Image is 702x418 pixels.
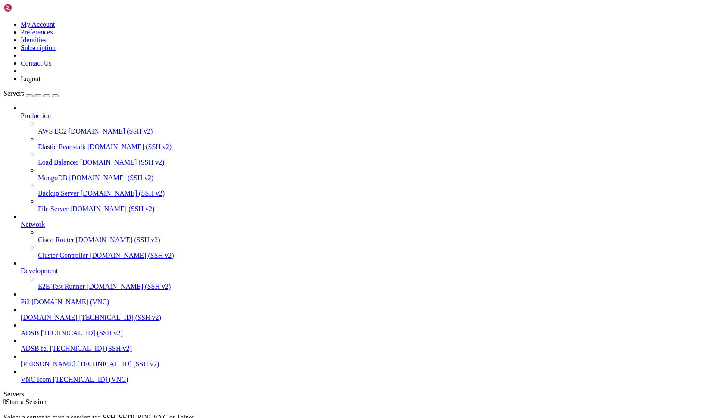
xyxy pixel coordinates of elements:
[21,376,51,383] span: VNC Icom
[81,190,165,197] span: [DOMAIN_NAME] (SSH v2)
[21,352,699,368] li: [PERSON_NAME] [TECHNICAL_ID] (SSH v2)
[21,213,699,259] li: Network
[38,174,699,182] a: MongoDB [DOMAIN_NAME] (SSH v2)
[38,283,699,290] a: E2E Test Runner [DOMAIN_NAME] (SSH v2)
[38,159,699,166] a: Load Balancer [DOMAIN_NAME] (SSH v2)
[3,398,6,406] span: 
[38,151,699,166] li: Load Balancer [DOMAIN_NAME] (SSH v2)
[41,329,123,337] span: [TECHNICAL_ID] (SSH v2)
[38,143,86,150] span: Elastic Beanstalk
[50,345,132,352] span: [TECHNICAL_ID] (SSH v2)
[21,112,51,119] span: Production
[69,128,153,135] span: [DOMAIN_NAME] (SSH v2)
[21,221,699,228] a: Network
[21,259,699,290] li: Development
[87,143,172,150] span: [DOMAIN_NAME] (SSH v2)
[3,90,59,97] a: Servers
[21,36,47,44] a: Identities
[38,283,85,290] span: E2E Test Runner
[21,267,58,275] span: Development
[21,221,45,228] span: Network
[38,135,699,151] li: Elastic Beanstalk [DOMAIN_NAME] (SSH v2)
[76,236,160,243] span: [DOMAIN_NAME] (SSH v2)
[21,44,56,51] a: Subscription
[38,205,699,213] a: File Server [DOMAIN_NAME] (SSH v2)
[38,197,699,213] li: File Server [DOMAIN_NAME] (SSH v2)
[21,75,41,82] a: Logout
[38,275,699,290] li: E2E Test Runner [DOMAIN_NAME] (SSH v2)
[21,298,30,306] span: Pi2
[38,128,699,135] a: AWS EC2 [DOMAIN_NAME] (SSH v2)
[21,376,699,384] a: VNC Icom [TECHNICAL_ID] (VNC)
[38,252,699,259] a: Cluster Controller [DOMAIN_NAME] (SSH v2)
[38,205,69,212] span: File Server
[6,398,47,406] span: Start a Session
[21,321,699,337] li: ADSB [TECHNICAL_ID] (SSH v2)
[38,143,699,151] a: Elastic Beanstalk [DOMAIN_NAME] (SSH v2)
[38,159,78,166] span: Load Balancer
[21,112,699,120] a: Production
[69,174,153,181] span: [DOMAIN_NAME] (SSH v2)
[21,104,699,213] li: Production
[21,345,699,352] a: ADSB fel [TECHNICAL_ID] (SSH v2)
[38,244,699,259] li: Cluster Controller [DOMAIN_NAME] (SSH v2)
[90,252,174,259] span: [DOMAIN_NAME] (SSH v2)
[3,3,53,12] img: Shellngn
[38,228,699,244] li: Cisco Router [DOMAIN_NAME] (SSH v2)
[21,337,699,352] li: ADSB fel [TECHNICAL_ID] (SSH v2)
[31,298,109,306] span: [DOMAIN_NAME] (VNC)
[79,314,161,321] span: [TECHNICAL_ID] (SSH v2)
[87,283,171,290] span: [DOMAIN_NAME] (SSH v2)
[38,236,74,243] span: Cisco Router
[38,182,699,197] li: Backup Server [DOMAIN_NAME] (SSH v2)
[21,360,75,368] span: [PERSON_NAME]
[38,166,699,182] li: MongoDB [DOMAIN_NAME] (SSH v2)
[38,236,699,244] a: Cisco Router [DOMAIN_NAME] (SSH v2)
[80,159,165,166] span: [DOMAIN_NAME] (SSH v2)
[77,360,159,368] span: [TECHNICAL_ID] (SSH v2)
[21,21,55,28] a: My Account
[3,390,699,398] div: Servers
[21,314,78,321] span: [DOMAIN_NAME]
[21,345,48,352] span: ADSB fel
[21,306,699,321] li: [DOMAIN_NAME] [TECHNICAL_ID] (SSH v2)
[21,329,699,337] a: ADSB [TECHNICAL_ID] (SSH v2)
[38,190,699,197] a: Backup Server [DOMAIN_NAME] (SSH v2)
[21,28,53,36] a: Preferences
[21,298,699,306] a: Pi2 [DOMAIN_NAME] (VNC)
[21,314,699,321] a: [DOMAIN_NAME] [TECHNICAL_ID] (SSH v2)
[38,120,699,135] li: AWS EC2 [DOMAIN_NAME] (SSH v2)
[53,376,128,383] span: [TECHNICAL_ID] (VNC)
[38,190,79,197] span: Backup Server
[21,368,699,384] li: VNC Icom [TECHNICAL_ID] (VNC)
[21,360,699,368] a: [PERSON_NAME] [TECHNICAL_ID] (SSH v2)
[21,290,699,306] li: Pi2 [DOMAIN_NAME] (VNC)
[38,174,67,181] span: MongoDB
[21,267,699,275] a: Development
[38,128,67,135] span: AWS EC2
[21,329,39,337] span: ADSB
[70,205,155,212] span: [DOMAIN_NAME] (SSH v2)
[21,59,52,67] a: Contact Us
[3,90,24,97] span: Servers
[38,252,88,259] span: Cluster Controller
